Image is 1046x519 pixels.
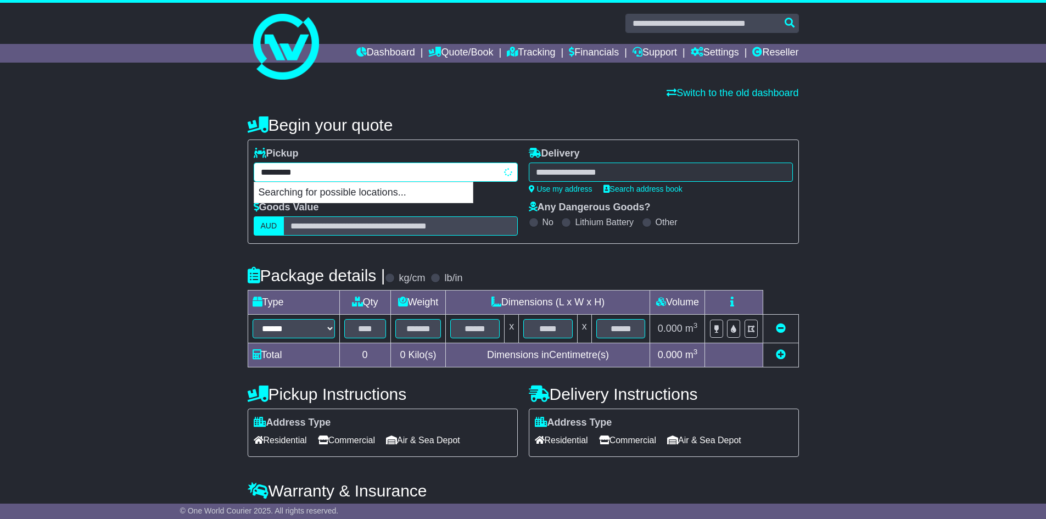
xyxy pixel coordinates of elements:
td: Dimensions (L x W x H) [446,291,650,315]
a: Settings [691,44,739,63]
label: Pickup [254,148,299,160]
span: 0.000 [658,323,683,334]
td: Total [248,343,339,367]
span: Air & Sea Depot [386,432,460,449]
h4: Warranty & Insurance [248,482,799,500]
td: x [505,315,519,343]
label: Goods Value [254,202,319,214]
sup: 3 [693,348,698,356]
td: Kilo(s) [390,343,446,367]
a: Add new item [776,349,786,360]
h4: Delivery Instructions [529,385,799,403]
label: kg/cm [399,272,425,284]
label: No [542,217,553,227]
a: Support [633,44,677,63]
label: lb/in [444,272,462,284]
label: AUD [254,216,284,236]
a: Remove this item [776,323,786,334]
span: m [685,323,698,334]
label: Other [656,217,678,227]
label: Delivery [529,148,580,160]
a: Dashboard [356,44,415,63]
td: 0 [339,343,390,367]
a: Tracking [507,44,555,63]
label: Any Dangerous Goods? [529,202,651,214]
label: Address Type [254,417,331,429]
p: Searching for possible locations... [254,182,473,203]
label: Lithium Battery [575,217,634,227]
a: Use my address [529,185,592,193]
span: Air & Sea Depot [667,432,741,449]
h4: Package details | [248,266,385,284]
label: Address Type [535,417,612,429]
span: 0 [400,349,405,360]
span: Commercial [599,432,656,449]
span: m [685,349,698,360]
typeahead: Please provide city [254,163,518,182]
h4: Pickup Instructions [248,385,518,403]
h4: Begin your quote [248,116,799,134]
td: Dimensions in Centimetre(s) [446,343,650,367]
span: Residential [254,432,307,449]
span: Residential [535,432,588,449]
a: Switch to the old dashboard [667,87,798,98]
td: Qty [339,291,390,315]
a: Search address book [603,185,683,193]
td: x [577,315,591,343]
span: 0.000 [658,349,683,360]
sup: 3 [693,321,698,330]
td: Weight [390,291,446,315]
span: © One World Courier 2025. All rights reserved. [180,506,339,515]
span: Commercial [318,432,375,449]
td: Volume [650,291,705,315]
a: Reseller [752,44,798,63]
td: Type [248,291,339,315]
a: Quote/Book [428,44,493,63]
a: Financials [569,44,619,63]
